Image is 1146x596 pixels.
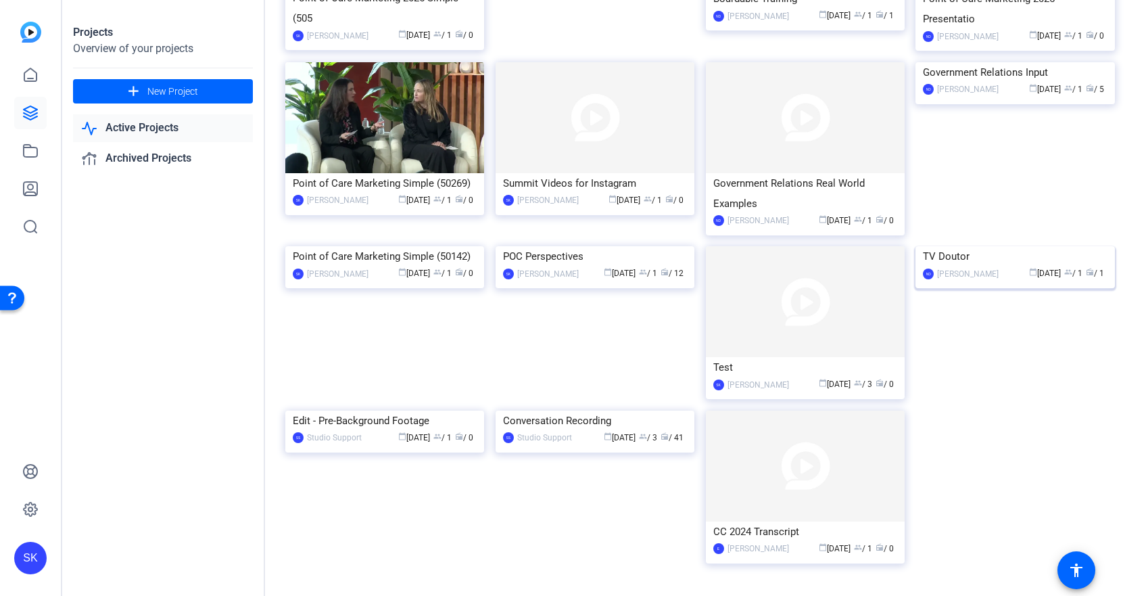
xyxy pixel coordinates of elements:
[639,433,657,442] span: / 3
[307,193,368,207] div: [PERSON_NAME]
[455,433,473,442] span: / 0
[819,543,827,551] span: calendar_today
[661,269,684,278] span: / 12
[398,432,406,440] span: calendar_today
[398,268,406,276] span: calendar_today
[293,411,477,431] div: Edit - Pre-Background Footage
[455,196,473,205] span: / 0
[923,31,934,42] div: ND
[876,10,884,18] span: radio
[639,432,647,440] span: group
[923,84,934,95] div: ND
[125,83,142,100] mat-icon: add
[604,432,612,440] span: calendar_today
[661,268,669,276] span: radio
[398,269,430,278] span: [DATE]
[819,216,851,225] span: [DATE]
[713,357,897,377] div: Test
[517,431,572,444] div: Studio Support
[398,30,430,40] span: [DATE]
[727,214,789,227] div: [PERSON_NAME]
[937,83,999,96] div: [PERSON_NAME]
[503,246,687,267] div: POC Perspectives
[661,433,684,442] span: / 41
[937,30,999,43] div: [PERSON_NAME]
[876,543,884,551] span: radio
[854,10,862,18] span: group
[503,411,687,431] div: Conversation Recording
[727,378,789,392] div: [PERSON_NAME]
[1029,268,1037,276] span: calendar_today
[293,30,304,41] div: SK
[433,30,441,38] span: group
[455,268,463,276] span: radio
[293,246,477,267] div: Point of Care Marketing Simple (50142)
[517,267,579,281] div: [PERSON_NAME]
[713,215,724,226] div: ND
[713,380,724,390] div: SK
[644,196,662,205] span: / 1
[307,29,368,43] div: [PERSON_NAME]
[923,62,1107,83] div: Government Relations Input
[433,30,452,40] span: / 1
[1064,269,1082,278] span: / 1
[398,195,406,203] span: calendar_today
[433,432,441,440] span: group
[455,30,463,38] span: radio
[876,544,894,553] span: / 0
[1029,85,1061,94] span: [DATE]
[1086,85,1104,94] span: / 5
[608,195,617,203] span: calendar_today
[1029,31,1061,41] span: [DATE]
[876,380,894,389] span: / 0
[455,195,463,203] span: radio
[937,267,999,281] div: [PERSON_NAME]
[713,522,897,542] div: CC 2024 Transcript
[876,379,884,387] span: radio
[1086,84,1094,92] span: radio
[307,431,362,444] div: Studio Support
[854,215,862,223] span: group
[1064,84,1072,92] span: group
[503,269,514,279] div: SK
[14,542,47,574] div: SK
[876,216,894,225] span: / 0
[854,11,872,20] span: / 1
[1086,269,1104,278] span: / 1
[644,195,652,203] span: group
[398,196,430,205] span: [DATE]
[854,379,862,387] span: group
[727,542,789,555] div: [PERSON_NAME]
[293,269,304,279] div: SK
[433,195,441,203] span: group
[517,193,579,207] div: [PERSON_NAME]
[1086,31,1104,41] span: / 0
[854,543,862,551] span: group
[639,268,647,276] span: group
[1068,562,1084,578] mat-icon: accessibility
[604,269,636,278] span: [DATE]
[398,30,406,38] span: calendar_today
[854,380,872,389] span: / 3
[398,433,430,442] span: [DATE]
[455,432,463,440] span: radio
[923,246,1107,267] div: TV Doutor
[433,269,452,278] span: / 1
[433,268,441,276] span: group
[713,173,897,214] div: Government Relations Real World Examples
[147,85,198,99] span: New Project
[73,114,253,142] a: Active Projects
[1029,84,1037,92] span: calendar_today
[819,380,851,389] span: [DATE]
[727,9,789,23] div: [PERSON_NAME]
[665,196,684,205] span: / 0
[1064,85,1082,94] span: / 1
[923,269,934,279] div: ND
[1064,30,1072,39] span: group
[713,11,724,22] div: ND
[713,543,724,554] div: E
[665,195,673,203] span: radio
[1029,269,1061,278] span: [DATE]
[854,216,872,225] span: / 1
[819,379,827,387] span: calendar_today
